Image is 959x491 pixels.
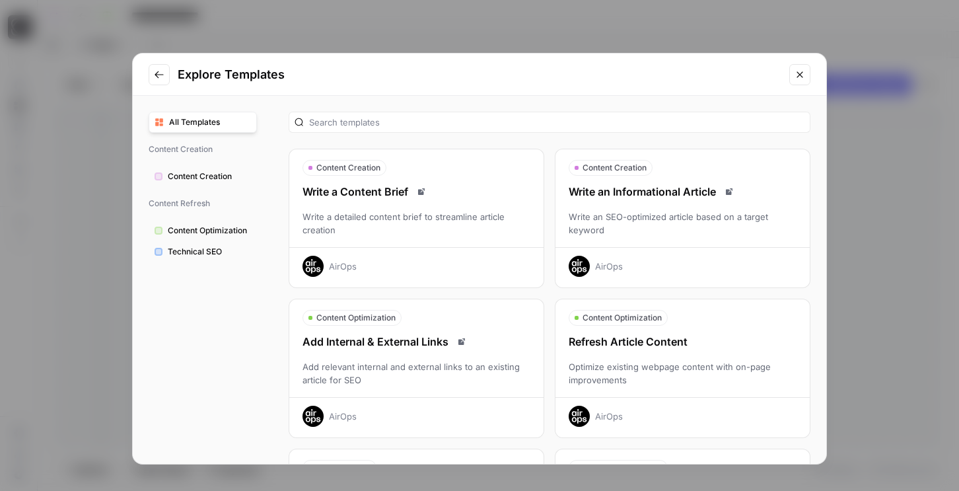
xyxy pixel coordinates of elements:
button: Content CreationWrite a Content BriefRead docsWrite a detailed content brief to streamline articl... [289,149,544,288]
div: AirOps [329,260,357,273]
a: Read docs [721,184,737,200]
button: Go to previous step [149,64,170,85]
a: Read docs [413,184,429,200]
span: Technical SEO [168,246,251,258]
button: Content Creation [149,166,257,187]
button: Content OptimizationAdd Internal & External LinksRead docsAdd relevant internal and external link... [289,299,544,438]
div: Write an Informational Article [555,184,810,200]
span: Content Optimization [583,462,662,474]
span: Content Optimization [168,225,251,237]
h2: Explore Templates [178,65,781,84]
button: Content OptimizationRefresh Article ContentOptimize existing webpage content with on-page improve... [555,299,810,438]
div: Write an SEO-optimized article based on a target keyword [555,210,810,237]
button: Close modal [789,64,810,85]
div: Write a detailed content brief to streamline article creation [289,210,544,237]
input: Search templates [309,116,804,129]
span: Technical SEO [316,462,371,474]
span: Content Creation [583,162,647,174]
button: Technical SEO [149,241,257,262]
button: Content CreationWrite an Informational ArticleRead docsWrite an SEO-optimized article based on a ... [555,149,810,288]
div: AirOps [595,260,623,273]
button: All Templates [149,112,257,133]
span: Content Optimization [316,312,396,324]
div: Optimize existing webpage content with on-page improvements [555,360,810,387]
a: Read docs [454,334,470,350]
span: All Templates [169,116,251,128]
span: Content Creation [149,138,257,161]
div: Add relevant internal and external links to an existing article for SEO [289,360,544,387]
span: Content Creation [168,170,251,182]
span: Content Creation [316,162,380,174]
button: Content Optimization [149,220,257,241]
div: AirOps [595,410,623,423]
div: AirOps [329,410,357,423]
span: Content Optimization [583,312,662,324]
span: Content Refresh [149,192,257,215]
div: Add Internal & External Links [289,334,544,350]
div: Write a Content Brief [289,184,544,200]
div: Refresh Article Content [555,334,810,350]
